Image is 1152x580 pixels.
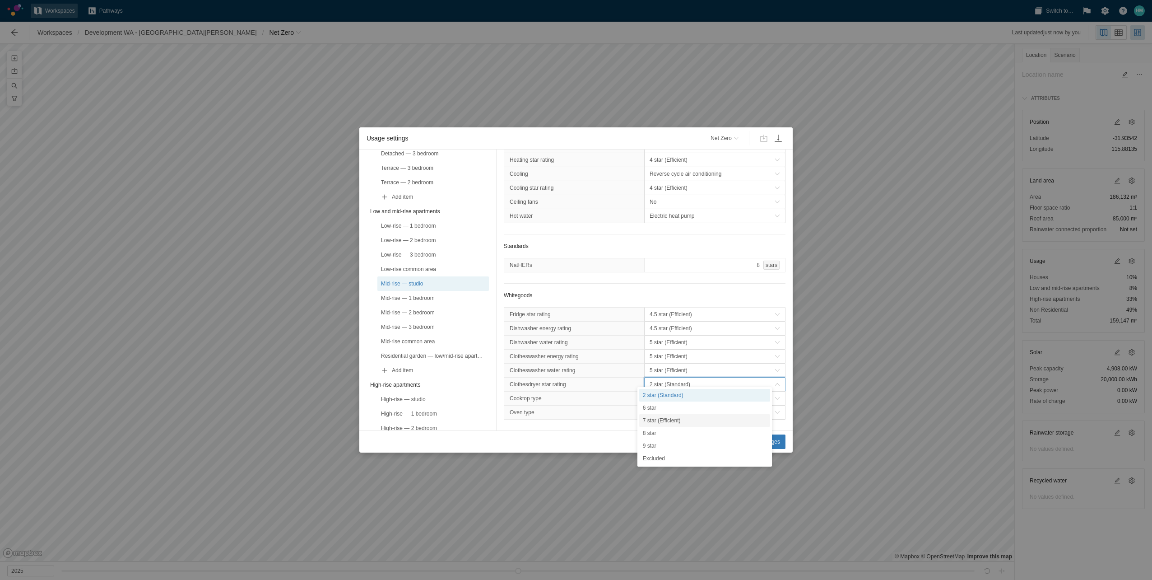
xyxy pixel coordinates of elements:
span: 4.5 star (Efficient) [650,324,775,333]
div: Mid-rise — 3 bedroom [381,323,485,332]
div: Mid-rise — studio [381,279,485,288]
span: Dishwasher energy rating [510,324,571,333]
span: 4.5 star (Efficient) [650,310,775,319]
div: Mid-rise — studio [377,276,489,291]
button: toggle menu [644,181,785,195]
div: High-rise apartments [367,378,489,392]
span: 4 star (Efficient) [650,155,775,164]
div: Add item [377,363,489,378]
span: 4 star (Efficient) [650,183,775,192]
span: Clotheswasher energy rating [510,352,579,361]
strong: Whitegoods [504,292,532,299]
span: Fridge star rating [510,310,551,319]
span: Clotheswasher water rating [510,366,575,375]
div: Low-rise common area [381,265,485,274]
div: Low-rise common area [377,262,489,276]
span: 5 star (Efficient) [650,352,775,361]
span: Oven type [510,408,534,417]
div: Add item [377,190,489,204]
strong: Standards [504,243,529,249]
button: toggle menu [644,195,785,209]
span: Usage settings [359,133,701,143]
div: Mid-rise — 2 bedroom [381,308,485,317]
button: toggle menu [644,335,785,350]
div: Add item [392,366,485,375]
button: toggle menu [644,167,785,181]
span: Clothesdryer star rating [510,380,566,389]
div: High-rise — studio [381,395,485,404]
span: Cooling [510,169,528,178]
div: 9 star [639,440,770,452]
div: High-rise apartments [370,380,485,389]
div: Add item [392,192,485,201]
span: 5 star (Efficient) [650,338,775,347]
div: Residential garden — low/mid-rise apartments [381,351,485,360]
button: toggle menu [644,307,785,322]
div: 7 star (Efficient) [639,414,770,427]
span: NatHERs [510,261,532,270]
span: Electric heat pump [650,211,775,220]
div: Terrace — 3 bedroom [377,161,489,175]
div: Detached — 3 bedroom [381,149,485,158]
span: Reverse cycle air conditioning [650,169,775,178]
div: Low-rise — 3 bedroom [377,248,489,262]
span: Cooling star rating [510,183,553,192]
span: Cooktop type [510,394,542,403]
div: Mid-rise — 2 bedroom [377,305,489,320]
div: 8stars [644,258,785,272]
span: 2 star (Standard) [650,380,775,389]
div: High-rise — 1 bedroom [381,409,485,418]
div: Terrace — 2 bedroom [377,175,489,190]
div: Mid-rise — 3 bedroom [377,320,489,334]
div: Usage settings [359,127,793,453]
span: Heating star rating [510,155,554,164]
div: Mid-rise — 1 bedroom [381,294,485,303]
span: 5 star (Efficient) [650,366,775,375]
span: stars [766,261,777,269]
button: toggle menu [644,349,785,364]
button: toggle menu [644,209,785,223]
div: Mid-rise common area [377,334,489,349]
div: 2 star (Standard) [639,389,770,402]
span: Net Zero [711,134,732,143]
div: Mid-rise — 1 bedroom [377,291,489,305]
div: Low and mid-rise apartments [370,207,485,216]
div: High-rise — 2 bedroom [377,421,489,435]
div: 8 star [639,427,770,440]
div: High-rise — 1 bedroom [377,407,489,421]
div: High-rise — studio [377,392,489,407]
div: Low-rise — 3 bedroom [381,250,485,259]
button: toggle menu [644,321,785,336]
button: toggle menu [644,153,785,167]
div: Low-rise — 2 bedroom [377,233,489,248]
button: toggle menu [644,377,785,392]
div: Detached — 3 bedroom [377,146,489,161]
div: 6 star [639,402,770,414]
div: Low-rise — 2 bedroom [381,236,485,245]
span: Hot water [510,211,533,220]
div: Residential garden — low/mid-rise apartments [377,349,489,363]
div: High-rise — 2 bedroom [381,424,485,433]
div: Low-rise — 1 bedroom [381,221,485,230]
button: toggle menu [644,363,785,378]
button: Net Zero [708,131,742,145]
div: Excluded [639,452,770,465]
div: Terrace — 3 bedroom [381,164,485,173]
div: Terrace — 2 bedroom [381,178,485,187]
div: Mid-rise common area [381,337,485,346]
div: Low and mid-rise apartments [367,204,489,219]
div: Low-rise — 1 bedroom [377,219,489,233]
span: Ceiling fans [510,197,538,206]
span: No [650,197,775,206]
span: Dishwasher water rating [510,338,568,347]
